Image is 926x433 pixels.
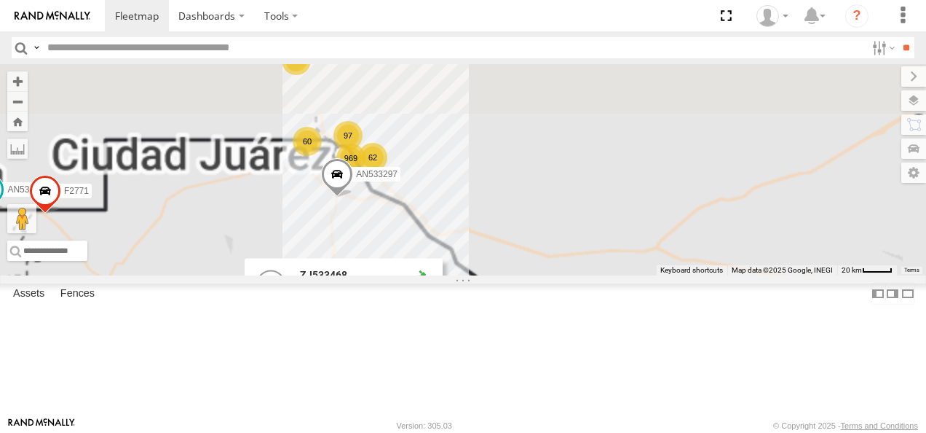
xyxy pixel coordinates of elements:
div: 62 [358,143,387,172]
span: AN533297 [356,170,397,180]
span: F2771 [64,187,89,197]
label: Fences [53,284,102,304]
label: Search Query [31,37,42,58]
i: ? [845,4,868,28]
button: Drag Pegman onto the map to open Street View [7,204,36,233]
a: Terms [904,268,919,273]
label: Dock Summary Table to the Left [871,284,885,305]
span: 20 km [842,266,862,274]
button: Keyboard shortcuts [660,265,723,276]
label: Search Filter Options [866,37,898,58]
img: rand-logo.svg [15,11,90,21]
button: Zoom Home [7,112,28,131]
label: Map Settings [901,163,926,183]
div: © Copyright 2025 - [773,421,918,430]
span: Map data ©2025 Google, INEGI [732,266,833,274]
div: 97 [333,121,363,150]
button: Zoom out [7,91,28,112]
label: Measure [7,139,28,159]
button: Zoom in [7,71,28,91]
a: Terms and Conditions [841,421,918,430]
div: Valid GPS Fix [413,270,431,281]
div: Omar Miranda [751,5,794,27]
div: Version: 305.03 [397,421,452,430]
label: Hide Summary Table [901,284,915,305]
div: ZJ533468 [300,270,402,281]
a: Visit our Website [8,418,75,433]
label: Dock Summary Table to the Right [885,284,900,305]
span: AN539297 [7,184,49,195]
button: Map Scale: 20 km per 38 pixels [837,265,897,276]
div: 60 [293,127,322,156]
label: Assets [6,284,52,304]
